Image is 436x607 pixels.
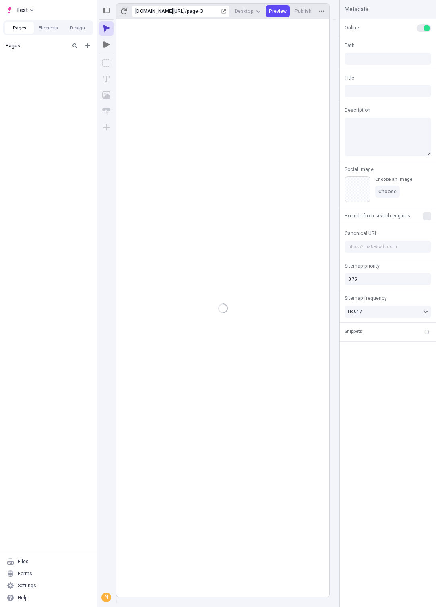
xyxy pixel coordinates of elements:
div: Choose an image [375,176,412,182]
span: Social Image [345,166,374,173]
span: Desktop [235,8,254,14]
div: Snippets [345,328,362,335]
div: Help [18,595,28,601]
button: Hourly [345,306,431,318]
div: page-3 [187,8,220,14]
div: Pages [6,43,67,49]
div: Settings [18,582,36,589]
div: N [102,593,110,601]
span: Path [345,42,355,49]
button: Add new [83,41,93,51]
button: Pages [5,22,34,34]
div: Files [18,558,29,565]
div: Forms [18,570,32,577]
span: Test [16,5,28,15]
span: Hourly [348,308,362,315]
span: Canonical URL [345,230,377,237]
span: Sitemap frequency [345,295,387,302]
button: Publish [291,5,315,17]
span: Title [345,74,354,82]
button: Desktop [231,5,264,17]
button: Select site [3,4,37,16]
span: Choose [378,188,397,195]
button: Design [63,22,92,34]
div: [URL][DOMAIN_NAME] [135,8,185,14]
span: Sitemap priority [345,262,380,270]
button: Choose [375,186,400,198]
button: Preview [266,5,290,17]
button: Button [99,104,114,118]
button: Box [99,56,114,70]
input: https://makeswift.com [345,241,431,253]
span: Preview [269,8,287,14]
button: Elements [34,22,63,34]
span: Exclude from search engines [345,212,410,219]
span: Online [345,24,359,31]
button: Text [99,72,114,86]
button: Image [99,88,114,102]
span: Publish [295,8,312,14]
div: / [185,8,187,14]
span: Description [345,107,370,114]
